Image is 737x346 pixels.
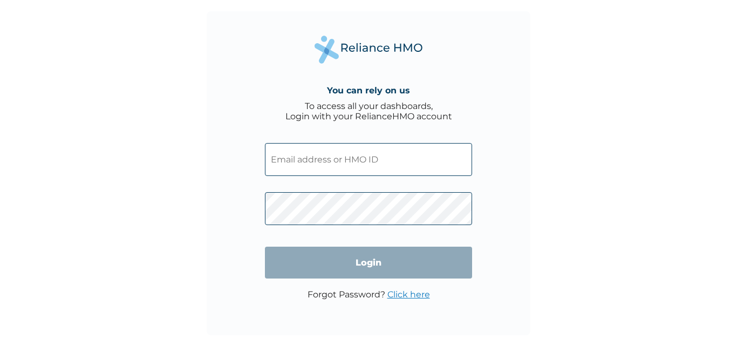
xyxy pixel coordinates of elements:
p: Forgot Password? [308,289,430,300]
div: To access all your dashboards, Login with your RelianceHMO account [285,101,452,121]
input: Login [265,247,472,279]
input: Email address or HMO ID [265,143,472,176]
img: Reliance Health's Logo [315,36,422,63]
h4: You can rely on us [327,85,410,96]
a: Click here [387,289,430,300]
